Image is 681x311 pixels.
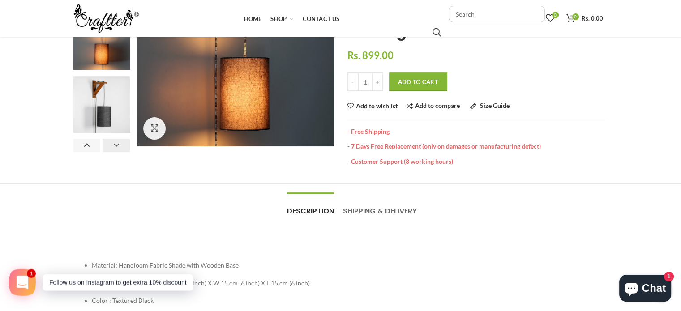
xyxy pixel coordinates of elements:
[552,12,559,18] span: 0
[449,6,545,22] input: Search
[347,72,359,91] input: -
[389,72,447,91] button: Add to Cart
[239,10,266,28] a: Home
[73,76,130,133] img: CWWL-1-3_150x_crop_center.jpg
[298,10,344,28] a: Contact Us
[244,15,261,22] span: Home
[103,139,130,152] button: Next
[31,273,32,274] span: 1
[470,102,510,109] a: Size Guide
[266,10,298,28] a: Shop
[356,103,398,109] span: Add to wishlist
[347,103,398,109] a: Add to wishlist
[92,261,239,269] span: Material: Handloom Fabric Shade with Wooden Base
[287,193,334,221] a: Description
[73,13,130,70] img: CWWL-1-2_150x_crop_center.jpg
[617,275,674,304] inbox-online-store-chat: Shopify online store chat
[92,279,310,287] span: Lamp Shade Dimension : H 23 cm (9 inch) X W 15 cm (6 inch) X L 15 cm (6 inch)
[343,206,417,216] span: Shipping & Delivery
[407,102,460,109] a: Add to compare
[343,193,417,221] a: Shipping & Delivery
[572,13,579,20] span: 0
[433,28,441,37] input: Search
[347,49,394,61] span: Rs. 899.00
[372,72,383,91] input: +
[415,102,460,109] span: Add to compare
[582,15,603,22] span: Rs. 0.00
[561,9,608,27] a: 0 Rs. 0.00
[287,206,334,216] span: Description
[92,297,154,304] span: Color : Textured Black
[480,102,510,109] span: Size Guide
[541,9,559,27] a: 0
[303,15,340,22] span: Contact Us
[73,139,101,152] button: Previous
[270,15,287,22] span: Shop
[347,119,608,166] div: - Free Shipping - 7 Days Free Replacement (only on damages or manufacturing defect) - Customer Su...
